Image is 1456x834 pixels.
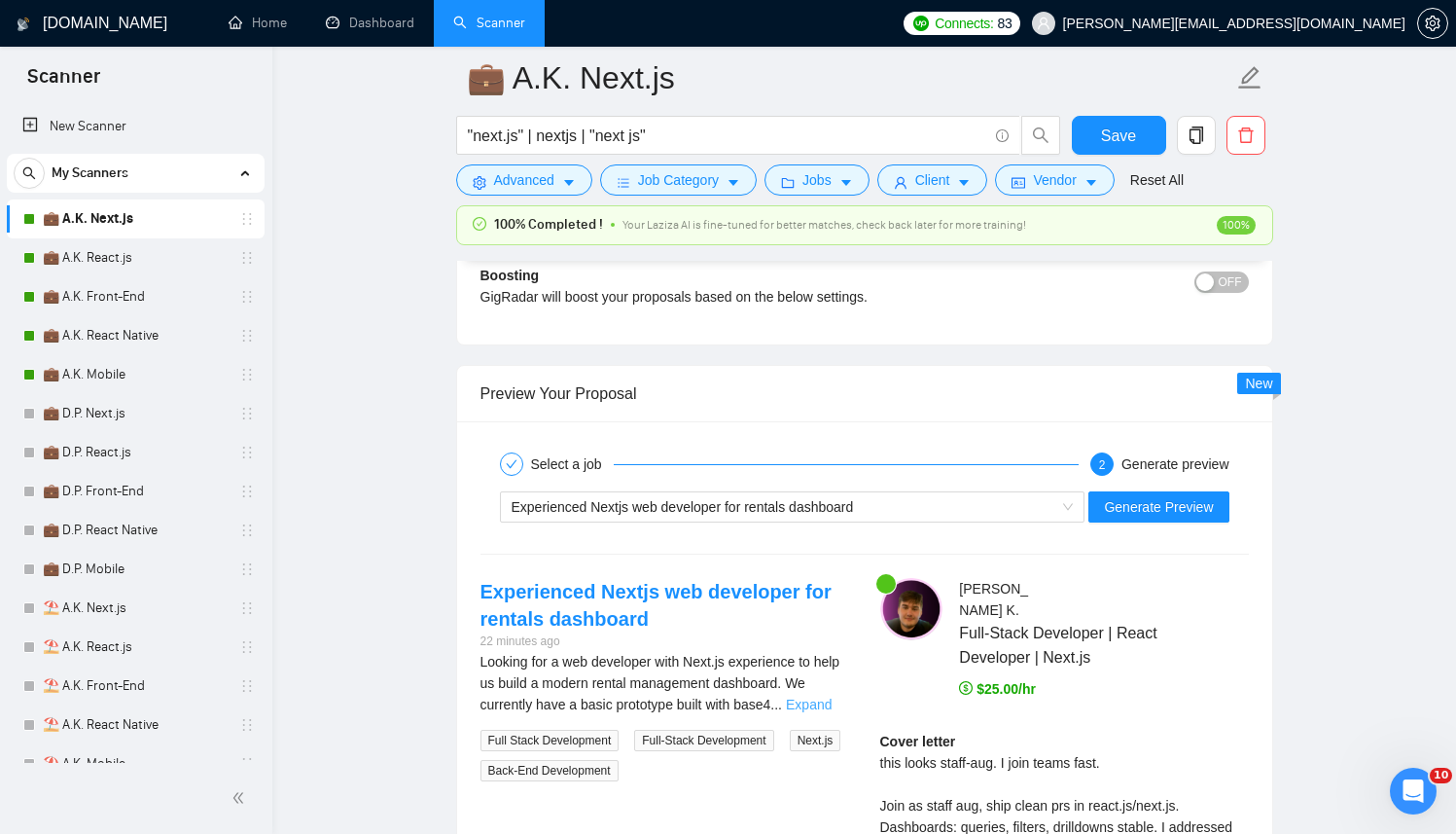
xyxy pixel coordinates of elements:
span: holder [239,484,255,499]
span: double-left [231,788,251,808]
img: logo [17,9,30,40]
a: 💼 D.P. Next.js [43,394,228,433]
span: caret-down [1084,175,1098,190]
div: Select a job [531,453,614,476]
span: folder [781,175,795,190]
span: holder [239,756,255,772]
span: search [15,166,44,180]
span: Client [915,169,950,191]
span: Your Laziza AI is fine-tuned for better matches, check back later for more training! [622,218,1026,232]
a: New Scanner [22,107,249,146]
span: Job Category [638,169,719,191]
button: search [14,158,45,189]
span: holder [239,289,255,305]
li: New Scanner [7,107,265,146]
span: caret-down [839,175,853,190]
div: 22 minutes ago [480,633,849,651]
div: GigRadar will boost your proposals based on the below settings. [480,286,1057,308]
button: search [1021,116,1060,155]
span: caret-down [562,175,576,190]
span: 2 [1099,458,1106,472]
span: 100% [1217,216,1256,235]
span: Back-End Development [480,760,619,781]
span: holder [239,367,255,382]
a: 💼 A.K. React Native [43,316,228,355]
button: Save [1072,116,1166,155]
a: 💼 A.K. React.js [43,238,228,277]
span: bars [617,175,630,190]
a: Experienced Nextjs web developer for rentals dashboard [480,581,832,630]
span: Generate Preview [1104,496,1213,518]
span: holder [239,406,255,421]
span: check-circle [473,217,486,231]
span: 100% Completed ! [494,214,603,236]
span: Advanced [494,169,554,191]
span: dollar [959,681,973,695]
span: holder [239,678,255,694]
span: Next.js [790,730,841,751]
a: Expand [786,697,832,712]
span: holder [239,639,255,655]
span: Save [1101,124,1136,148]
button: delete [1226,116,1265,155]
span: holder [239,562,255,577]
a: homeHome [229,15,287,31]
a: 💼 D.P. React.js [43,433,228,472]
span: Jobs [802,169,832,191]
a: 💼 A.K. Next.js [43,199,228,238]
span: Full Stack Development [480,730,620,751]
span: Scanner [12,62,116,103]
span: $25.00/hr [959,681,1036,697]
a: ⛱️ A.K. Front-End [43,667,228,706]
a: 💼 A.K. Front-End [43,277,228,316]
span: Looking for a web developer with Next.js experience to help us build a modern rental management d... [480,654,840,712]
span: OFF [1219,272,1242,293]
span: Vendor [1033,169,1076,191]
span: Connects: [935,13,993,34]
a: 💼 D.P. Mobile [43,550,228,589]
span: holder [239,717,255,733]
button: settingAdvancedcaret-down [456,164,592,196]
span: caret-down [957,175,971,190]
span: user [894,175,907,190]
a: 💼 A.K. Mobile [43,355,228,394]
span: edit [1237,65,1262,91]
img: upwork-logo.png [913,16,929,31]
span: New [1245,376,1272,391]
button: barsJob Categorycaret-down [600,164,757,196]
span: 10 [1430,768,1452,783]
span: check [506,458,517,470]
span: holder [239,523,255,538]
a: ⛱️ A.K. React Native [43,706,228,744]
span: setting [473,175,486,190]
span: Experienced Nextjs web developer for rentals dashboard [512,499,854,515]
span: delete [1227,127,1264,144]
span: idcard [1012,175,1025,190]
div: Generate preview [1121,453,1229,476]
span: holder [239,211,255,227]
button: folderJobscaret-down [764,164,870,196]
img: c1FnCCsj1aFZrWj2cJwZkWHHrMS6DSdjBfvOt--XxPe9nULg-i6bhtlpTwlMm5VHB1 [880,578,942,640]
a: 💼 D.P. React Native [43,511,228,550]
a: ⛱️ A.K. Mobile [43,744,228,783]
span: Full-Stack Developer | React Developer | Next.js [959,621,1190,670]
a: searchScanner [453,15,525,31]
a: Reset All [1130,169,1184,191]
a: ⛱️ A.K. Next.js [43,589,228,628]
strong: Cover letter [880,734,956,749]
button: copy [1177,116,1216,155]
span: user [1037,17,1050,30]
div: Looking for a web developer with Next.js experience to help us build a modern rental management d... [480,651,849,715]
button: idcardVendorcaret-down [995,164,1114,196]
a: setting [1417,16,1448,31]
a: ⛱️ A.K. React.js [43,628,228,667]
button: setting [1417,8,1448,39]
a: 💼 D.P. Front-End [43,472,228,511]
button: userClientcaret-down [877,164,988,196]
span: holder [239,250,255,266]
input: Scanner name... [467,54,1233,102]
span: caret-down [727,175,740,190]
span: [PERSON_NAME] K . [959,581,1028,618]
span: My Scanners [52,154,128,193]
span: setting [1418,16,1447,31]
